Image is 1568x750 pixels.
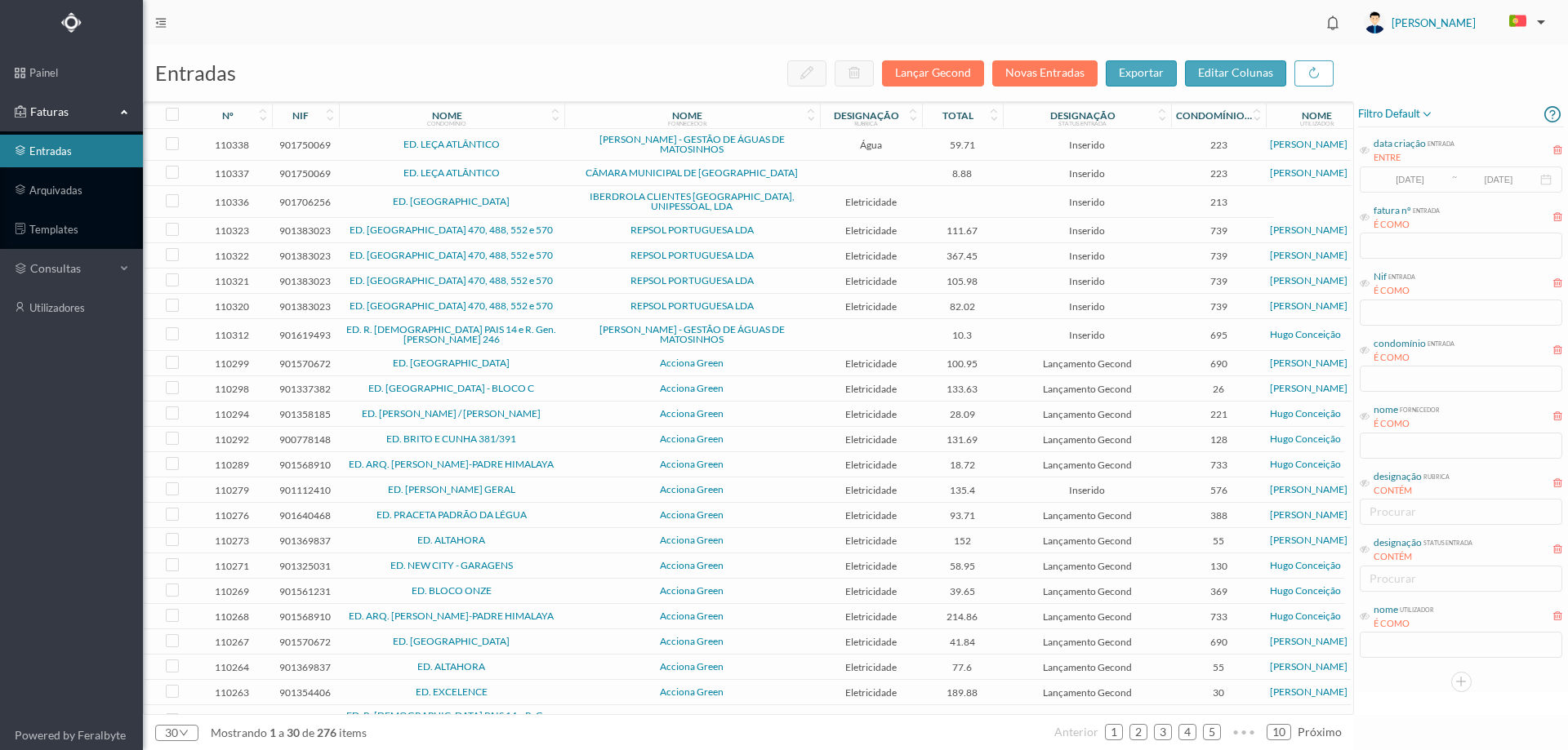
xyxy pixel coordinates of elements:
[1270,635,1347,647] a: [PERSON_NAME]
[1175,509,1262,521] span: 388
[824,484,918,496] span: Eletricidade
[1058,120,1107,126] div: status entrada
[1374,269,1387,284] div: Nif
[211,726,267,739] span: mostrando
[1374,484,1450,498] div: CONTÉM
[416,686,488,698] a: ED. EXCELENCE
[196,383,268,395] span: 110298
[1175,610,1262,623] span: 733
[1119,65,1164,79] span: exportar
[926,383,1000,395] span: 133.63
[660,534,724,546] a: Acciona Green
[1175,224,1262,237] span: 739
[1175,250,1262,262] span: 739
[292,109,309,122] div: nif
[403,166,500,179] a: ED. LEÇA ATLÂNTICO
[630,274,754,286] a: REPSOL PORTUGUESA LDA
[1374,535,1422,550] div: designação
[1175,433,1262,446] span: 128
[1270,660,1347,672] a: [PERSON_NAME]
[390,559,513,571] a: ED. NEW CITY - GARAGENS
[276,196,335,208] span: 901706256
[1374,602,1398,617] div: nome
[1270,166,1347,179] a: [PERSON_NAME]
[926,686,1000,699] span: 189.88
[1270,433,1341,445] a: Hugo Conceição
[1154,724,1172,740] li: 3
[393,357,510,369] a: ED. [GEOGRAPHIC_DATA]
[1007,329,1167,341] span: Inserido
[1007,459,1167,471] span: Lançamento Gecond
[432,109,462,122] div: nome
[196,560,268,572] span: 110271
[590,190,795,212] a: IBERDROLA CLIENTES [GEOGRAPHIC_DATA], UNIPESSOAL, LDA
[1204,720,1220,744] a: 5
[599,323,785,345] a: [PERSON_NAME] - GESTÃO DE ÁGUAS DE MATOSINHOS
[1411,203,1440,215] div: entrada
[276,250,335,262] span: 901383023
[1007,300,1167,313] span: Inserido
[1270,300,1347,312] a: [PERSON_NAME]
[284,726,302,739] span: 30
[1374,284,1415,298] div: É COMO
[1358,104,1433,124] span: filtro default
[1007,509,1167,521] span: Lançamento Gecond
[276,357,335,370] span: 901570672
[1007,585,1167,597] span: Lançamento Gecond
[196,167,268,180] span: 110337
[672,109,702,122] div: nome
[854,120,878,126] div: rubrica
[222,109,234,122] div: nº
[362,407,541,419] a: ED. [PERSON_NAME] / [PERSON_NAME]
[1374,417,1440,431] div: É COMO
[276,484,335,496] span: 901112410
[1270,610,1341,622] a: Hugo Conceição
[349,458,554,470] a: ED. ARQ. [PERSON_NAME]-PADRE HIMALAYA
[1007,484,1167,496] span: Inserido
[1175,535,1262,547] span: 55
[1007,535,1167,547] span: Lançamento Gecond
[926,357,1000,370] span: 100.95
[427,120,466,126] div: condomínio
[1185,60,1286,87] button: editar colunas
[834,109,899,122] div: designação
[1155,720,1171,744] a: 3
[1270,508,1347,521] a: [PERSON_NAME]
[1175,196,1262,208] span: 213
[278,726,284,739] span: a
[196,535,268,547] span: 110273
[1387,269,1415,282] div: entrada
[926,224,1000,237] span: 111.67
[824,610,918,623] span: Eletricidade
[1227,719,1260,729] span: •••
[660,610,724,622] a: Acciona Green
[155,60,236,85] span: entradas
[926,167,1000,180] span: 8.88
[196,661,268,673] span: 110264
[1398,402,1440,415] div: fornecedor
[1227,719,1260,745] li: Avançar 5 Páginas
[1176,109,1252,122] div: condomínio nº
[1007,610,1167,623] span: Lançamento Gecond
[276,275,335,287] span: 901383023
[824,686,918,699] span: Eletricidade
[1270,224,1347,236] a: [PERSON_NAME]
[368,382,534,394] a: ED. [GEOGRAPHIC_DATA] - BLOCO C
[155,17,167,29] i: icon: menu-fold
[1300,120,1334,126] div: utilizador
[196,433,268,446] span: 110292
[346,323,556,345] a: ED. R. [DEMOGRAPHIC_DATA] PAIS 14 e R. Gen. [PERSON_NAME] 246
[196,408,268,420] span: 110294
[1175,484,1262,496] span: 576
[276,139,335,151] span: 901750069
[30,260,112,277] span: consultas
[1374,336,1426,351] div: condomínio
[276,300,335,313] span: 901383023
[1007,560,1167,572] span: Lançamento Gecond
[196,196,268,208] span: 110336
[276,408,335,420] span: 901358185
[1175,357,1262,370] span: 690
[1364,11,1386,33] img: user_titan3.af2715ee.jpg
[1544,101,1561,126] i: icon: question-circle-o
[1374,218,1440,232] div: É COMO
